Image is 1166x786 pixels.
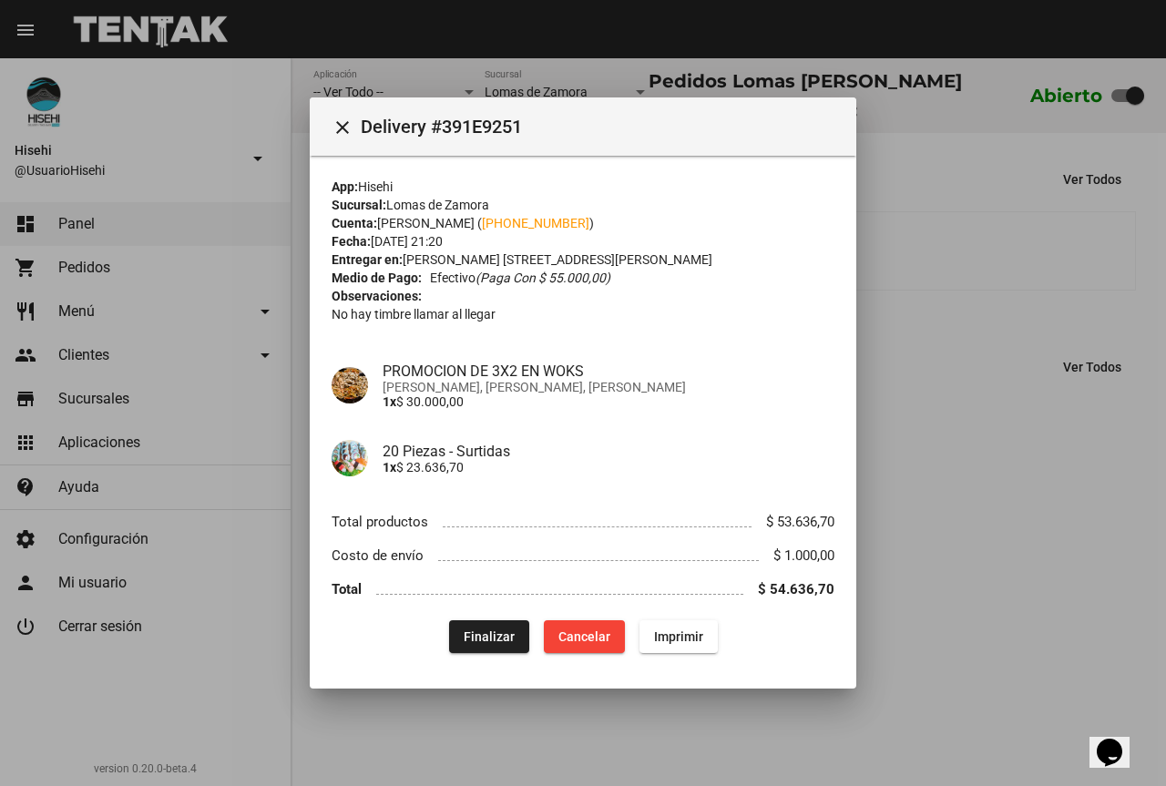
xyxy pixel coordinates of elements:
span: [PERSON_NAME], [PERSON_NAME], [PERSON_NAME] [383,380,834,394]
b: 1x [383,394,396,409]
strong: Fecha: [332,234,371,249]
span: Imprimir [654,629,703,644]
h4: PROMOCION DE 3X2 EN WOKS [383,362,834,380]
div: [PERSON_NAME] ( ) [332,214,834,232]
p: No hay timbre llamar al llegar [332,305,834,323]
img: 5c124851-9f6f-43eb-92d7-ebb128d1243e.jpg [332,440,368,476]
span: Finalizar [464,629,515,644]
strong: Cuenta: [332,216,377,230]
span: Delivery #391E9251 [361,112,842,141]
li: Costo de envío $ 1.000,00 [332,539,834,573]
i: (Paga con $ 55.000,00) [476,271,610,285]
p: $ 30.000,00 [383,394,834,409]
img: 975b8145-67bb-4081-9ec6-7530a4e40487.jpg [332,367,368,403]
mat-icon: Cerrar [332,117,353,138]
a: [PHONE_NUMBER] [482,216,589,230]
div: [DATE] 21:20 [332,232,834,250]
div: [PERSON_NAME] [STREET_ADDRESS][PERSON_NAME] [332,250,834,269]
li: Total productos $ 53.636,70 [332,505,834,539]
strong: Medio de Pago: [332,269,422,287]
span: Efectivo [430,269,610,287]
strong: Observaciones: [332,289,422,303]
h4: 20 Piezas - Surtidas [383,443,834,460]
strong: Sucursal: [332,198,386,212]
div: Hisehi [332,178,834,196]
span: Cancelar [558,629,610,644]
b: 1x [383,460,396,475]
strong: App: [332,179,358,194]
button: Finalizar [449,620,529,653]
div: Lomas de Zamora [332,196,834,214]
button: Imprimir [639,620,718,653]
button: Cerrar [324,108,361,145]
strong: Entregar en: [332,252,403,267]
li: Total $ 54.636,70 [332,573,834,607]
iframe: chat widget [1089,713,1148,768]
p: $ 23.636,70 [383,460,834,475]
button: Cancelar [544,620,625,653]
